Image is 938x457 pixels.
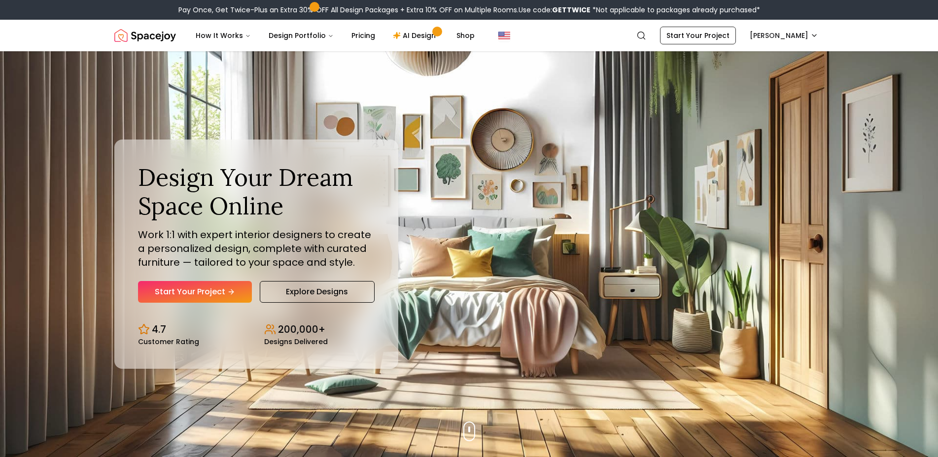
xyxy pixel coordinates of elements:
[660,27,736,44] a: Start Your Project
[278,322,325,336] p: 200,000+
[114,26,176,45] img: Spacejoy Logo
[552,5,591,15] b: GETTWICE
[114,20,824,51] nav: Global
[138,163,375,220] h1: Design Your Dream Space Online
[744,27,824,44] button: [PERSON_NAME]
[498,30,510,41] img: United States
[188,26,483,45] nav: Main
[344,26,383,45] a: Pricing
[114,26,176,45] a: Spacejoy
[260,281,375,303] a: Explore Designs
[519,5,591,15] span: Use code:
[152,322,166,336] p: 4.7
[449,26,483,45] a: Shop
[138,228,375,269] p: Work 1:1 with expert interior designers to create a personalized design, complete with curated fu...
[138,338,199,345] small: Customer Rating
[264,338,328,345] small: Designs Delivered
[138,315,375,345] div: Design stats
[591,5,760,15] span: *Not applicable to packages already purchased*
[138,281,252,303] a: Start Your Project
[178,5,760,15] div: Pay Once, Get Twice-Plus an Extra 30% OFF All Design Packages + Extra 10% OFF on Multiple Rooms.
[188,26,259,45] button: How It Works
[385,26,447,45] a: AI Design
[261,26,342,45] button: Design Portfolio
